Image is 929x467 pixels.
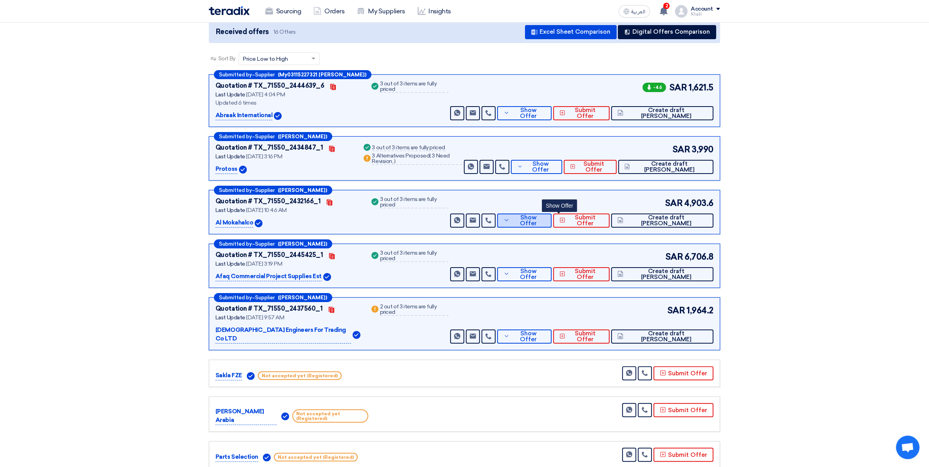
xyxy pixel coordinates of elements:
[278,188,327,193] b: ([PERSON_NAME])
[684,197,714,210] span: 4,903.6
[255,188,275,193] span: Supplier
[215,453,258,462] p: Parts Selection
[246,314,284,321] span: [DATE] 9:57 AM
[411,3,457,20] a: Insights
[351,3,411,20] a: My Suppliers
[215,91,245,98] span: Last Update
[372,152,450,165] span: 3 Need Revision,
[219,295,252,300] span: Submitted by
[215,197,321,206] div: Quotation # TX_71550_2432166_1
[672,143,690,156] span: SAR
[643,83,666,92] span: -46
[215,81,324,91] div: Quotation # TX_71550_2444639_6
[654,366,714,380] button: Submit Offer
[665,197,683,210] span: SAR
[553,214,610,228] button: Submit Offer
[278,295,327,300] b: ([PERSON_NAME])
[219,72,252,77] span: Submitted by
[611,214,714,228] button: Create draft [PERSON_NAME]
[497,214,552,228] button: Show Offer
[512,331,546,342] span: Show Offer
[567,215,603,226] span: Submit Offer
[618,25,716,39] button: Digital Offers Comparison
[688,81,714,94] span: 1,621.5
[380,81,449,93] div: 3 out of 3 items are fully priced
[255,219,263,227] img: Verified Account
[654,448,714,462] button: Submit Offer
[246,91,285,98] span: [DATE] 4:04 PM
[353,331,360,339] img: Verified Account
[380,197,449,208] div: 3 out of 3 items are fully priced
[669,81,687,94] span: SAR
[259,3,307,20] a: Sourcing
[675,5,688,18] img: profile_test.png
[625,331,707,342] span: Create draft [PERSON_NAME]
[611,267,714,281] button: Create draft [PERSON_NAME]
[625,215,707,226] span: Create draft [PERSON_NAME]
[255,72,275,77] span: Supplier
[631,9,645,14] span: العربية
[553,329,610,344] button: Submit Offer
[372,153,463,165] div: 3 Alternatives Proposed
[273,28,296,36] span: 16 Offers
[542,199,577,212] div: Show Offer
[214,70,371,79] div: –
[215,304,323,313] div: Quotation # TX_71550_2437560_1
[214,239,332,248] div: –
[512,215,546,226] span: Show Offer
[255,295,275,300] span: Supplier
[654,403,714,417] button: Submit Offer
[215,207,245,214] span: Last Update
[215,314,245,321] span: Last Update
[219,188,252,193] span: Submitted by
[625,268,707,280] span: Create draft [PERSON_NAME]
[632,161,707,173] span: Create draft [PERSON_NAME]
[215,165,237,174] p: Protoss
[578,161,611,173] span: Submit Offer
[219,134,252,139] span: Submitted by
[247,372,255,380] img: Verified Account
[372,145,445,151] div: 3 out of 3 items are fully priced
[663,3,670,9] span: 2
[611,329,714,344] button: Create draft [PERSON_NAME]
[430,152,431,159] span: (
[323,273,331,281] img: Verified Account
[512,268,546,280] span: Show Offer
[215,250,323,260] div: Quotation # TX_71550_2445425_1
[278,241,327,246] b: ([PERSON_NAME])
[215,407,277,425] p: [PERSON_NAME] Arabia
[274,453,358,462] span: Not accepted yet (Registered)
[567,331,603,342] span: Submit Offer
[307,3,351,20] a: Orders
[292,409,368,423] span: Not accepted yet (Registered)
[215,218,253,228] p: Al Mokahalco
[215,153,245,160] span: Last Update
[239,166,247,174] img: Verified Account
[497,267,552,281] button: Show Offer
[243,55,288,63] span: Price Low to High
[215,371,242,380] p: Sakla FZE
[512,107,546,119] span: Show Offer
[618,160,714,174] button: Create draft [PERSON_NAME]
[246,207,287,214] span: [DATE] 10:46 AM
[219,241,252,246] span: Submitted by
[567,107,603,119] span: Submit Offer
[619,5,650,18] button: العربية
[246,261,282,267] span: [DATE] 3:19 PM
[567,268,603,280] span: Submit Offer
[625,107,707,119] span: Create draft [PERSON_NAME]
[278,134,327,139] b: ([PERSON_NAME])
[258,371,342,380] span: Not accepted yet (Registered)
[380,250,449,262] div: 3 out of 3 items are fully priced
[246,153,282,160] span: [DATE] 3:16 PM
[214,293,332,302] div: –
[380,304,449,316] div: 2 out of 3 items are fully priced
[691,6,713,13] div: Account
[278,72,366,77] b: (My03115227321 [PERSON_NAME])
[214,186,332,195] div: –
[274,112,282,120] img: Verified Account
[665,250,683,263] span: SAR
[218,54,235,63] span: Sort By
[611,106,714,120] button: Create draft [PERSON_NAME]
[209,6,250,15] img: Teradix logo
